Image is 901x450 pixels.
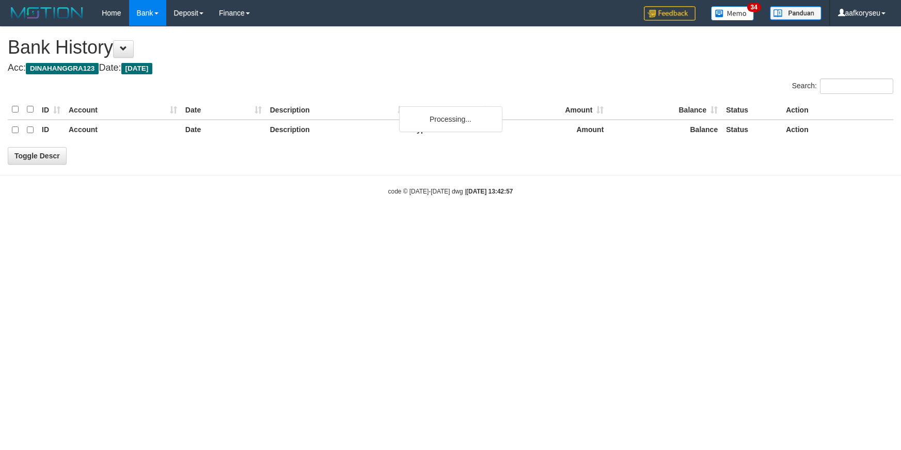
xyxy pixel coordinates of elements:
img: panduan.png [770,6,821,20]
small: code © [DATE]-[DATE] dwg | [388,188,513,195]
span: 34 [747,3,761,12]
h1: Bank History [8,37,893,58]
img: Feedback.jpg [644,6,695,21]
th: Balance [608,120,722,140]
th: Action [782,100,893,120]
th: Description [266,100,409,120]
th: Status [722,120,782,140]
label: Search: [792,78,893,94]
img: Button%20Memo.svg [711,6,754,21]
th: Date [181,120,266,140]
th: Description [266,120,409,140]
th: Amount [495,100,608,120]
a: Toggle Descr [8,147,67,165]
th: Account [65,120,181,140]
div: Processing... [399,106,502,132]
th: Date [181,100,266,120]
th: Account [65,100,181,120]
th: Amount [495,120,608,140]
th: Action [782,120,893,140]
strong: [DATE] 13:42:57 [466,188,513,195]
th: Type [409,100,495,120]
h4: Acc: Date: [8,63,893,73]
img: MOTION_logo.png [8,5,86,21]
th: Balance [608,100,722,120]
th: ID [38,120,65,140]
input: Search: [820,78,893,94]
span: DINAHANGGRA123 [26,63,99,74]
th: ID [38,100,65,120]
th: Status [722,100,782,120]
span: [DATE] [121,63,153,74]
